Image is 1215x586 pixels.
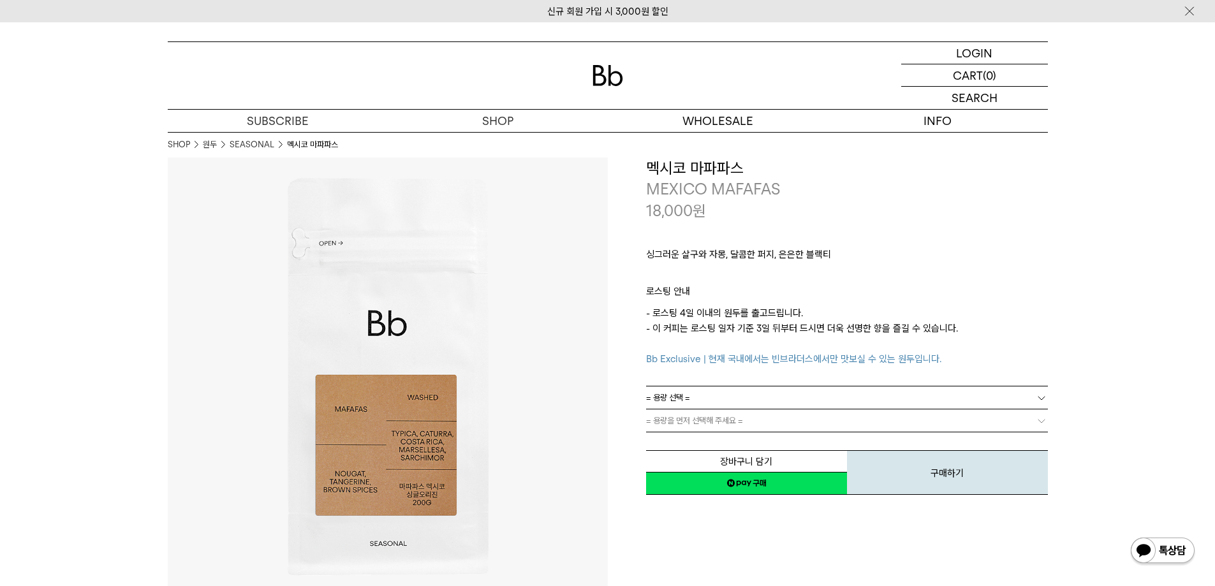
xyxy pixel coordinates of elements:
[168,138,190,151] a: SHOP
[646,284,1048,305] p: 로스팅 안내
[693,201,706,220] span: 원
[646,179,1048,200] p: MEXICO MAFAFAS
[608,110,828,132] p: WHOLESALE
[646,386,690,409] span: = 용량 선택 =
[646,353,941,365] span: Bb Exclusive | 현재 국내에서는 빈브라더스에서만 맛보실 수 있는 원두입니다.
[203,138,217,151] a: 원두
[287,138,338,151] li: 멕시코 마파파스
[1130,536,1196,567] img: 카카오톡 채널 1:1 채팅 버튼
[646,409,743,432] span: = 용량을 먼저 선택해 주세요 =
[646,268,1048,284] p: ㅤ
[828,110,1048,132] p: INFO
[646,450,847,472] button: 장바구니 담기
[953,64,983,86] p: CART
[983,64,996,86] p: (0)
[646,200,706,222] p: 18,000
[168,110,388,132] a: SUBSCRIBE
[230,138,274,151] a: SEASONAL
[547,6,668,17] a: 신규 회원 가입 시 3,000원 할인
[646,472,847,495] a: 새창
[646,157,1048,179] h3: 멕시코 마파파스
[901,42,1048,64] a: LOGIN
[847,450,1048,495] button: 구매하기
[901,64,1048,87] a: CART (0)
[388,110,608,132] a: SHOP
[646,247,1048,268] p: 싱그러운 살구와 자몽, 달콤한 퍼지, 은은한 블랙티
[593,65,623,86] img: 로고
[956,42,992,64] p: LOGIN
[952,87,998,109] p: SEARCH
[646,305,1048,367] p: - 로스팅 4일 이내의 원두를 출고드립니다. - 이 커피는 로스팅 일자 기준 3일 뒤부터 드시면 더욱 선명한 향을 즐길 수 있습니다.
